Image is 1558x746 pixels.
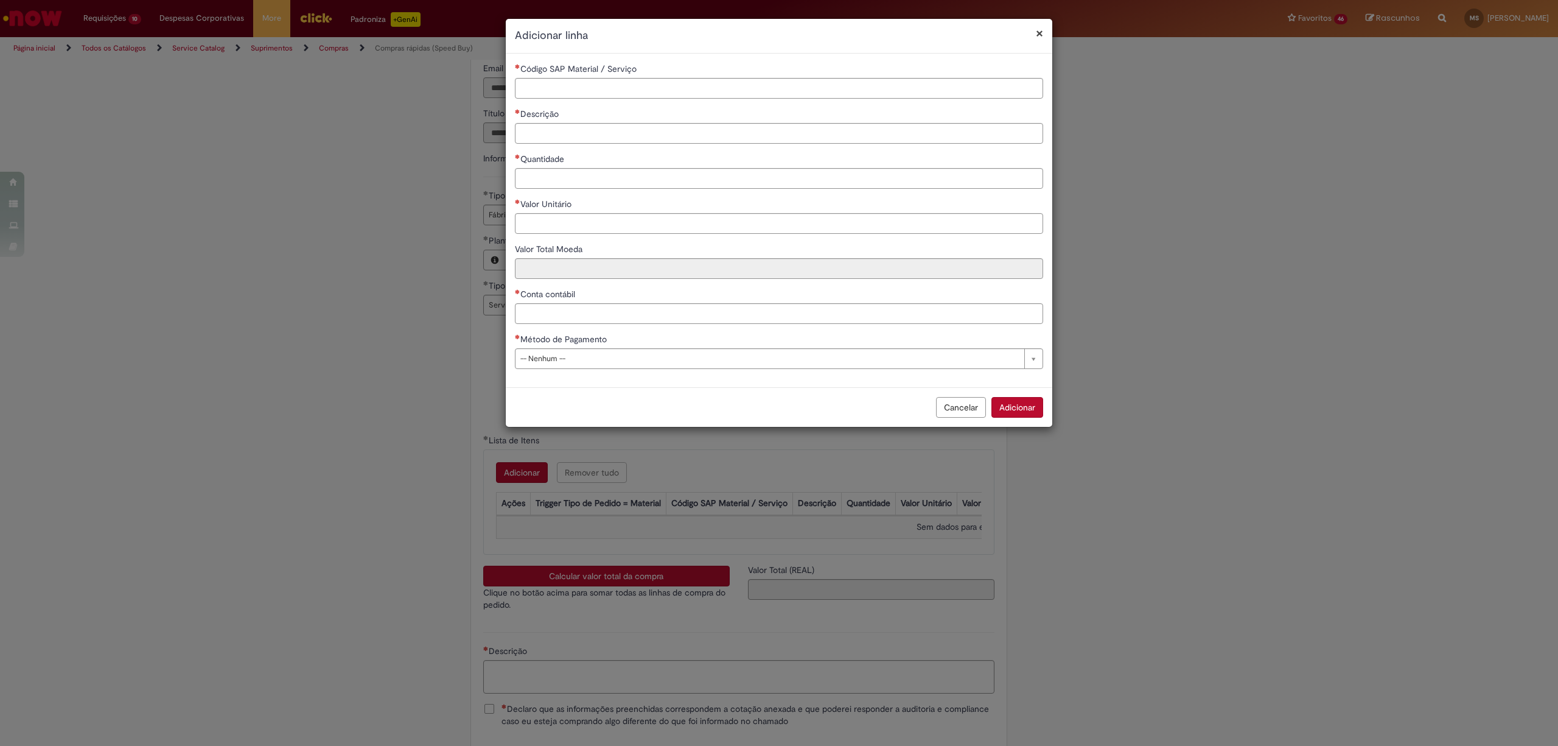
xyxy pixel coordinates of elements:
[515,168,1043,189] input: Quantidade
[1036,27,1043,40] button: Fechar modal
[520,108,561,119] span: Descrição
[936,397,986,418] button: Cancelar
[515,244,585,255] span: Somente leitura - Valor Total Moeda
[520,153,567,164] span: Quantidade
[520,199,574,209] span: Valor Unitário
[515,154,520,159] span: Necessários
[520,334,609,345] span: Método de Pagamento
[515,289,520,294] span: Necessários
[515,303,1043,324] input: Conta contábil
[515,64,520,69] span: Necessários
[515,78,1043,99] input: Código SAP Material / Serviço
[515,109,520,114] span: Necessários
[520,349,1018,368] span: -- Nenhum --
[520,63,639,74] span: Código SAP Material / Serviço
[515,213,1043,234] input: Valor Unitário
[515,28,1043,44] h2: Adicionar linha
[515,123,1043,144] input: Descrição
[520,289,578,300] span: Conta contábil
[515,334,520,339] span: Necessários
[515,258,1043,279] input: Valor Total Moeda
[515,199,520,204] span: Necessários
[991,397,1043,418] button: Adicionar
